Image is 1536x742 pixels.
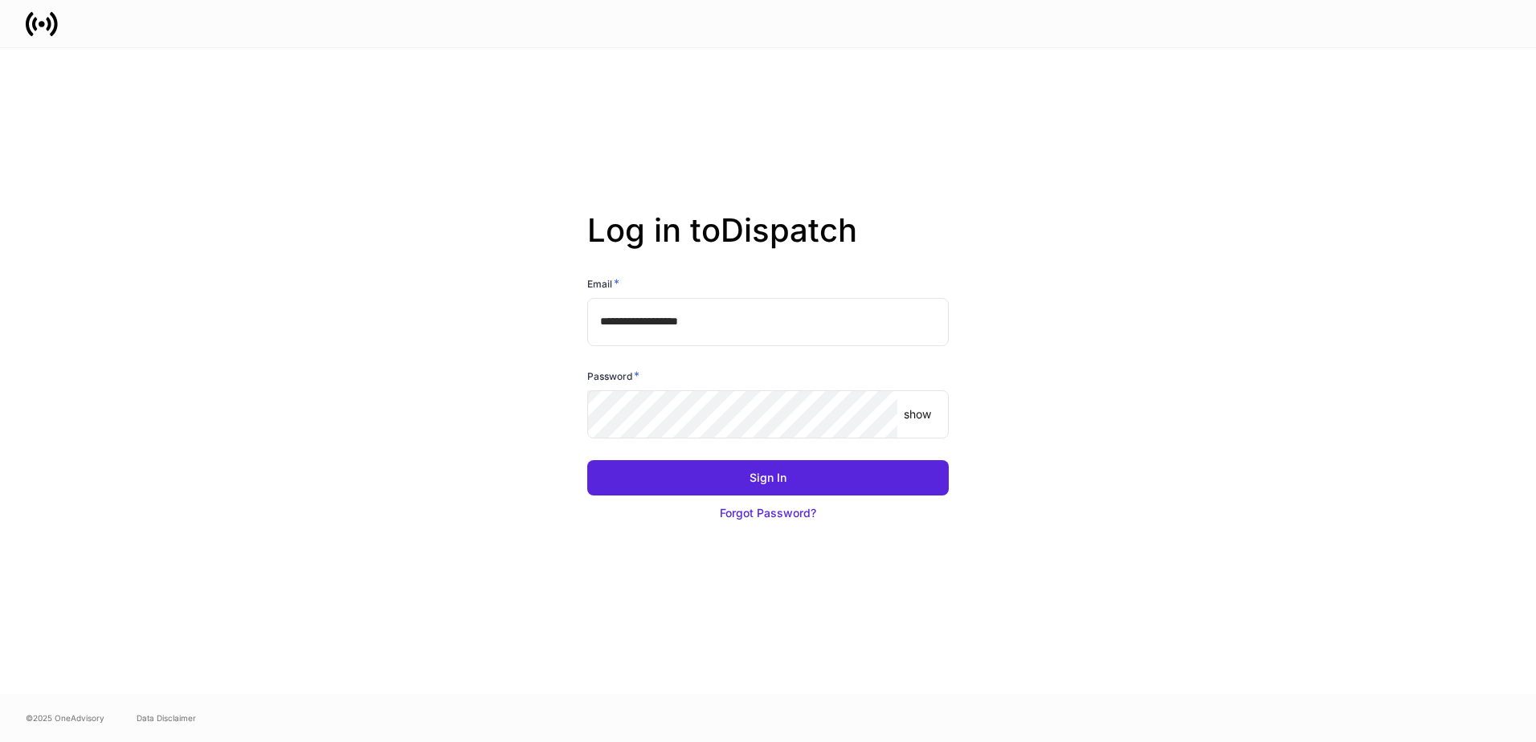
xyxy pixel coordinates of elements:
div: Sign In [750,470,786,486]
h2: Log in to Dispatch [587,211,949,275]
h6: Email [587,275,619,291]
p: show [904,406,931,422]
div: Forgot Password? [720,505,816,521]
button: Forgot Password? [587,495,949,531]
span: © 2025 OneAdvisory [26,711,104,724]
button: Sign In [587,460,949,495]
a: Data Disclaimer [137,711,196,724]
h6: Password [587,368,639,384]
